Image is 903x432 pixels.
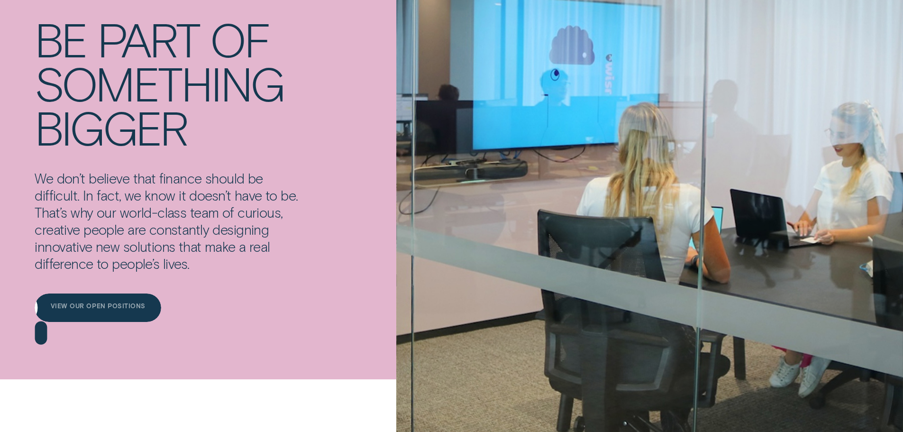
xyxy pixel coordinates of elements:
[35,61,284,105] div: something
[210,17,269,61] div: of
[35,170,309,273] p: We don’t believe that finance should be difficult. In fact, we know it doesn’t have to be. That’s...
[35,294,161,322] a: View our open positions
[35,105,187,149] div: bigger
[35,17,309,149] h4: Be part of something bigger
[35,17,86,61] div: Be
[97,17,199,61] div: part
